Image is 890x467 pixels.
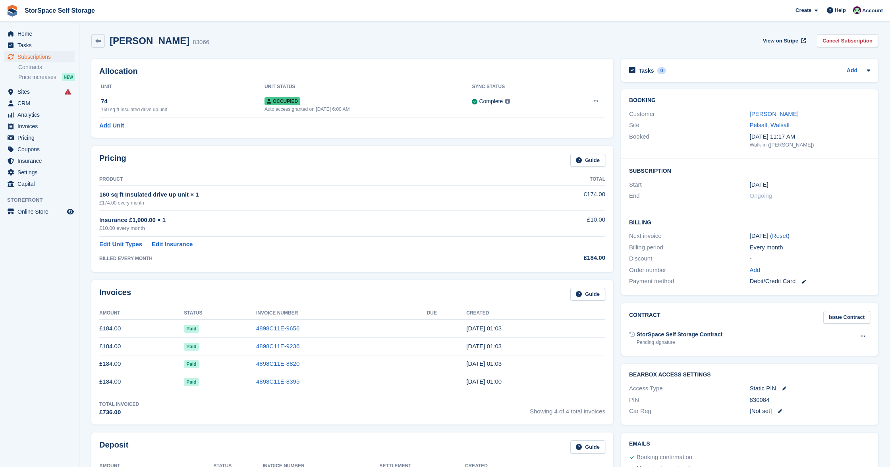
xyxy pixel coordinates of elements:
div: Order number [629,266,750,275]
div: £174.00 every month [99,199,515,206]
span: Pricing [17,132,65,143]
div: Walk-in ([PERSON_NAME]) [750,141,871,149]
h2: Deposit [99,440,128,453]
span: Showing 4 of 4 total invoices [530,401,605,417]
div: PIN [629,396,750,405]
div: Access Type [629,384,750,393]
time: 2025-04-27 00:00:39 UTC [466,378,502,385]
time: 2025-04-27 00:00:00 UTC [750,180,768,189]
div: Total Invoiced [99,401,139,408]
span: Account [862,7,883,15]
img: stora-icon-8386f47178a22dfd0bd8f6a31ec36ba5ce8667c1dd55bd0f319d3a0aa187defe.svg [6,5,18,17]
span: Capital [17,178,65,189]
span: Ongoing [750,192,772,199]
h2: BearBox Access Settings [629,372,870,378]
a: menu [4,167,75,178]
th: Status [184,307,256,320]
span: Home [17,28,65,39]
div: Booked [629,132,750,149]
h2: Booking [629,97,870,104]
div: Pending signature [637,339,722,346]
div: 74 [101,97,264,106]
span: Invoices [17,121,65,132]
a: menu [4,28,75,39]
span: Occupied [264,97,300,105]
div: [Not set] [750,407,871,416]
a: Price increases NEW [18,73,75,81]
div: Payment method [629,277,750,286]
span: Subscriptions [17,51,65,62]
th: Unit Status [264,81,472,93]
div: 160 sq ft Insulated drive up unit × 1 [99,190,515,199]
a: menu [4,178,75,189]
span: Settings [17,167,65,178]
div: Booking confirmation [637,453,692,462]
span: Paid [184,343,199,351]
a: Guide [570,288,605,301]
div: BILLED EVERY MONTH [99,255,515,262]
span: CRM [17,98,65,109]
a: Add Unit [99,121,124,130]
div: 830084 [750,396,871,405]
div: £10.00 every month [99,224,515,232]
span: Paid [184,360,199,368]
a: View on Stripe [760,34,808,47]
a: Pelsall, Walsall [750,122,790,128]
span: Insurance [17,155,65,166]
i: Smart entry sync failures have occurred [65,89,71,95]
th: Total [515,173,605,186]
td: £184.00 [99,355,184,373]
th: Sync Status [472,81,565,93]
a: menu [4,109,75,120]
a: menu [4,132,75,143]
a: Edit Unit Types [99,240,142,249]
span: Price increases [18,73,56,81]
a: 4898C11E-8395 [256,378,299,385]
a: menu [4,121,75,132]
div: Insurance £1,000.00 × 1 [99,216,515,225]
a: menu [4,206,75,217]
th: Unit [99,81,264,93]
th: Created [466,307,605,320]
div: Discount [629,254,750,263]
time: 2025-06-27 00:03:01 UTC [466,343,502,349]
td: £174.00 [515,185,605,210]
a: Add [847,66,857,75]
img: Ross Hadlington [853,6,861,14]
th: Invoice Number [256,307,427,320]
h2: Subscription [629,166,870,174]
div: 83066 [193,38,209,47]
span: Analytics [17,109,65,120]
span: Coupons [17,144,65,155]
div: Billing period [629,243,750,252]
div: End [629,191,750,201]
div: 0 [657,67,666,74]
span: View on Stripe [763,37,798,45]
div: - [750,254,871,263]
div: Site [629,121,750,130]
span: Help [835,6,846,14]
div: [DATE] ( ) [750,232,871,241]
td: £184.00 [99,338,184,355]
span: Storefront [7,196,79,204]
div: Complete [479,97,503,106]
div: £736.00 [99,408,139,417]
h2: [PERSON_NAME] [110,35,189,46]
h2: Pricing [99,154,126,167]
td: £10.00 [515,211,605,237]
div: Start [629,180,750,189]
span: Create [795,6,811,14]
a: menu [4,51,75,62]
div: Debit/Credit Card [750,277,871,286]
th: Product [99,173,515,186]
span: Tasks [17,40,65,51]
h2: Allocation [99,67,605,76]
time: 2025-07-27 00:03:55 UTC [466,325,502,332]
div: Auto access granted on [DATE] 6:00 AM [264,106,472,113]
div: Static PIN [750,384,871,393]
td: £184.00 [99,373,184,391]
a: menu [4,40,75,51]
a: menu [4,98,75,109]
div: [DATE] 11:17 AM [750,132,871,141]
img: icon-info-grey-7440780725fd019a000dd9b08b2336e03edf1995a4989e88bcd33f0948082b44.svg [505,99,510,104]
